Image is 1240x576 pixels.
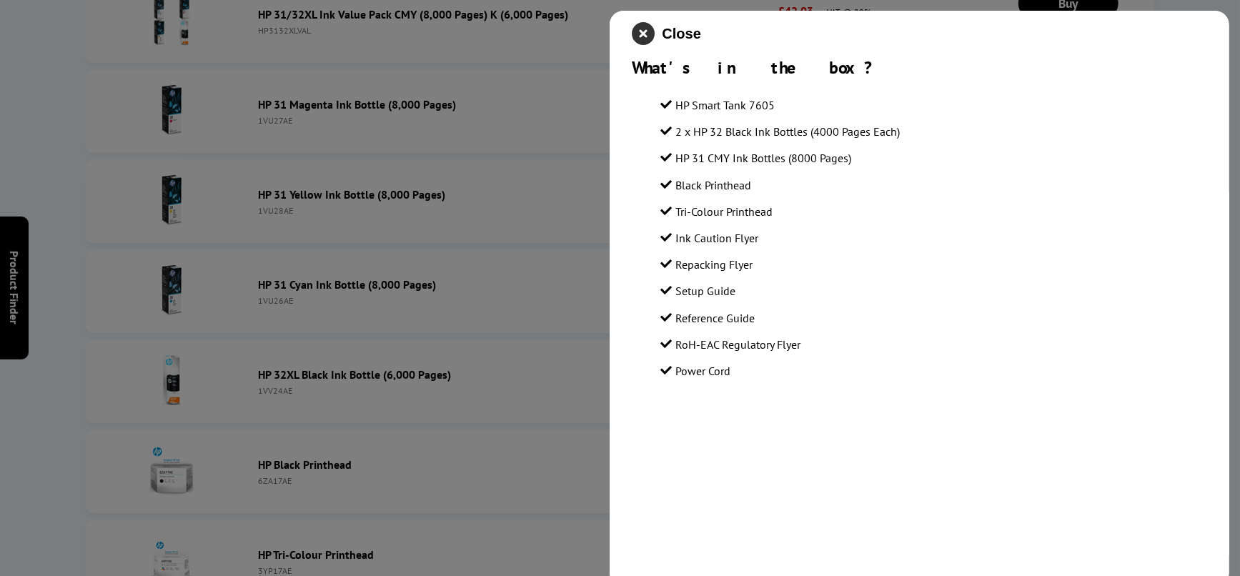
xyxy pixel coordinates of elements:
span: Ink Caution Flyer [676,231,759,245]
span: Power Cord [676,364,731,378]
span: Setup Guide [676,284,736,298]
span: Reference Guide [676,311,755,325]
div: What's in the box? [633,56,1207,79]
span: Close [663,26,701,42]
span: Repacking Flyer [676,257,753,272]
span: HP Smart Tank 7605 [676,98,775,112]
button: close modal [633,22,701,45]
span: Tri-Colour Printhead [676,204,773,219]
span: RoH-EAC Regulatory Flyer [676,337,801,352]
span: 2 x HP 32 Black Ink Bottles (4000 Pages Each) [676,124,901,139]
span: HP 31 CMY Ink Bottles (8000 Pages) [676,151,852,165]
span: Black Printhead [676,178,752,192]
